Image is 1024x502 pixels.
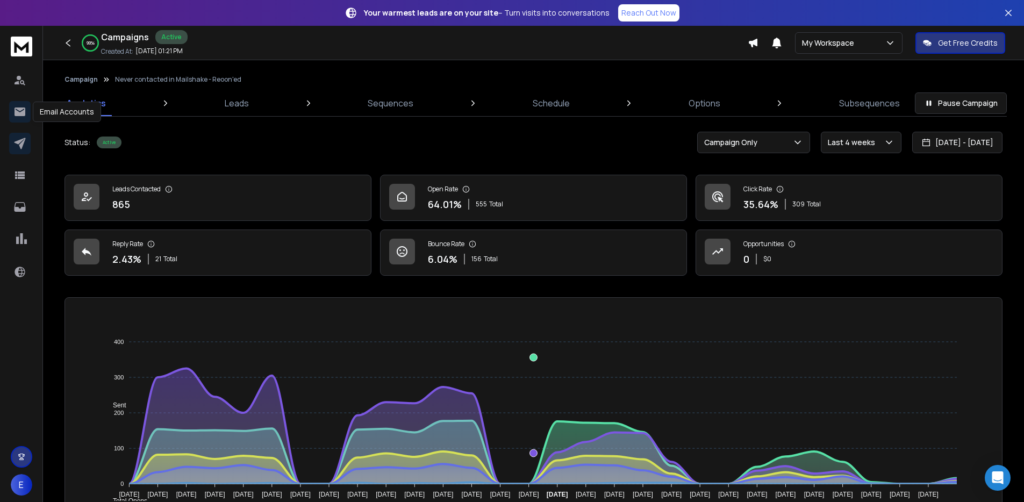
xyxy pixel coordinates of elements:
a: Leads [218,90,255,116]
span: Total [163,255,177,263]
p: Reach Out Now [621,8,676,18]
p: 99 % [87,40,95,46]
span: 309 [792,200,805,209]
div: Open Intercom Messenger [985,465,1011,491]
tspan: [DATE] [376,491,396,498]
p: Created At: [101,47,133,56]
tspan: [DATE] [690,491,710,498]
p: – Turn visits into conversations [364,8,610,18]
p: Leads Contacted [112,185,161,193]
p: Last 4 weeks [828,137,879,148]
p: Get Free Credits [938,38,998,48]
p: Reply Rate [112,240,143,248]
tspan: [DATE] [148,491,168,498]
a: Bounce Rate6.04%156Total [380,230,687,276]
img: logo [11,37,32,56]
tspan: [DATE] [747,491,767,498]
tspan: 300 [114,374,124,381]
button: E [11,474,32,496]
tspan: 100 [114,445,124,451]
p: Status: [65,137,90,148]
tspan: [DATE] [661,491,682,498]
p: 2.43 % [112,252,141,267]
span: 555 [476,200,487,209]
tspan: [DATE] [718,491,739,498]
span: Sent [105,401,126,409]
a: Opportunities0$0 [696,230,1002,276]
a: Click Rate35.64%309Total [696,175,1002,221]
a: Leads Contacted865 [65,175,371,221]
tspan: [DATE] [547,491,568,498]
tspan: [DATE] [233,491,254,498]
button: Pause Campaign [915,92,1007,114]
a: Subsequences [833,90,906,116]
h1: Campaigns [101,31,149,44]
tspan: [DATE] [633,491,653,498]
a: Analytics [60,90,112,116]
a: Reply Rate2.43%21Total [65,230,371,276]
a: Options [682,90,727,116]
a: Reach Out Now [618,4,679,21]
tspan: [DATE] [319,491,339,498]
tspan: [DATE] [404,491,425,498]
p: Subsequences [839,97,900,110]
p: 865 [112,197,130,212]
button: Get Free Credits [915,32,1005,54]
tspan: [DATE] [918,491,939,498]
p: Sequences [368,97,413,110]
tspan: 200 [114,410,124,416]
tspan: [DATE] [462,491,482,498]
p: Campaign Only [704,137,762,148]
tspan: [DATE] [490,491,511,498]
tspan: [DATE] [347,491,368,498]
strong: Your warmest leads are on your site [364,8,498,18]
span: Total [484,255,498,263]
tspan: [DATE] [804,491,825,498]
p: Schedule [533,97,570,110]
tspan: [DATE] [861,491,882,498]
button: [DATE] - [DATE] [912,132,1002,153]
tspan: [DATE] [119,491,139,498]
p: [DATE] 01:21 PM [135,47,183,55]
tspan: [DATE] [776,491,796,498]
p: Click Rate [743,185,772,193]
p: 64.01 % [428,197,462,212]
div: Email Accounts [33,102,101,122]
a: Sequences [361,90,420,116]
tspan: [DATE] [205,491,225,498]
p: My Workspace [802,38,858,48]
span: 21 [155,255,161,263]
p: Bounce Rate [428,240,464,248]
tspan: [DATE] [519,491,539,498]
tspan: [DATE] [890,491,910,498]
tspan: [DATE] [433,491,453,498]
tspan: 0 [120,481,124,487]
div: Active [97,137,121,148]
tspan: [DATE] [262,491,282,498]
button: Campaign [65,75,98,84]
p: 6.04 % [428,252,457,267]
tspan: [DATE] [290,491,311,498]
p: Analytics [67,97,106,110]
p: Opportunities [743,240,784,248]
div: Active [155,30,188,44]
tspan: 400 [114,339,124,345]
p: Leads [225,97,249,110]
a: Schedule [526,90,576,116]
span: Total [489,200,503,209]
tspan: [DATE] [176,491,197,498]
p: $ 0 [763,255,771,263]
span: Total [807,200,821,209]
tspan: [DATE] [576,491,596,498]
span: 156 [471,255,482,263]
p: Never contacted in Mailshake - Reoon'ed [115,75,241,84]
p: 0 [743,252,749,267]
a: Open Rate64.01%555Total [380,175,687,221]
p: Open Rate [428,185,458,193]
p: Options [689,97,720,110]
p: 35.64 % [743,197,778,212]
tspan: [DATE] [604,491,625,498]
tspan: [DATE] [833,491,853,498]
